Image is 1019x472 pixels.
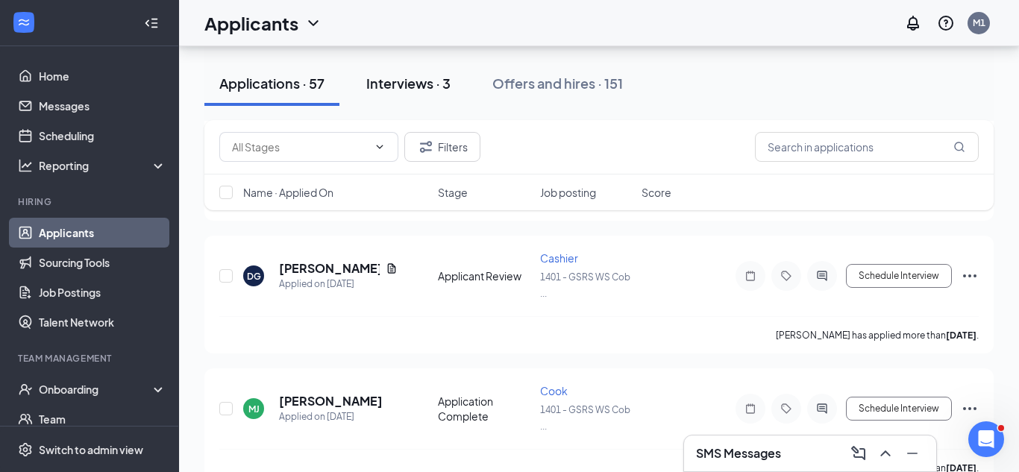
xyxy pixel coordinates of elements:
button: Schedule Interview [846,397,952,421]
svg: Settings [18,442,33,457]
span: 1401 - GSRS WS Cob ... [540,404,630,432]
svg: Ellipses [961,267,979,285]
span: Stage [438,185,468,200]
svg: Filter [417,138,435,156]
div: Interviews · 3 [366,74,451,92]
svg: WorkstreamLogo [16,15,31,30]
span: Score [642,185,671,200]
span: Cook [540,384,568,397]
a: Job Postings [39,277,166,307]
svg: ChevronDown [374,141,386,153]
svg: Document [386,262,398,274]
span: 1401 - GSRS WS Cob ... [540,271,630,299]
a: Home [39,61,166,91]
div: Applied on [DATE] [279,277,398,292]
div: M1 [973,16,985,29]
iframe: Intercom live chat [968,421,1004,457]
a: Applicants [39,218,166,248]
button: ComposeMessage [847,441,871,465]
a: Team [39,404,166,434]
b: [DATE] [946,330,976,341]
div: Onboarding [39,382,154,397]
h1: Applicants [204,10,298,36]
svg: Notifications [904,14,922,32]
div: Applicant Review [438,268,531,283]
svg: ChevronDown [304,14,322,32]
h5: [PERSON_NAME] [279,260,380,277]
svg: QuestionInfo [937,14,955,32]
svg: ActiveChat [813,403,831,415]
span: Cashier [540,251,578,265]
span: Job posting [540,185,596,200]
a: Messages [39,91,166,121]
svg: Analysis [18,158,33,173]
svg: MagnifyingGlass [953,141,965,153]
svg: Note [741,403,759,415]
h3: SMS Messages [696,445,781,462]
div: Applied on [DATE] [279,409,383,424]
button: ChevronUp [874,441,897,465]
span: Name · Applied On [243,185,333,200]
div: Reporting [39,158,167,173]
div: Switch to admin view [39,442,143,457]
svg: ComposeMessage [850,444,868,462]
a: Scheduling [39,121,166,151]
div: DG [247,270,261,283]
input: All Stages [232,139,368,155]
div: Hiring [18,195,163,208]
input: Search in applications [755,132,979,162]
p: [PERSON_NAME] has applied more than . [776,329,979,342]
button: Filter Filters [404,132,480,162]
a: Sourcing Tools [39,248,166,277]
svg: Ellipses [961,400,979,418]
div: Applications · 57 [219,74,324,92]
svg: Collapse [144,16,159,31]
h5: [PERSON_NAME] [279,393,383,409]
svg: Tag [777,403,795,415]
svg: ActiveChat [813,270,831,282]
div: MJ [248,403,260,415]
div: Offers and hires · 151 [492,74,623,92]
button: Minimize [900,441,924,465]
div: Application Complete [438,394,531,424]
svg: Tag [777,270,795,282]
svg: ChevronUp [877,444,894,462]
div: Team Management [18,352,163,365]
a: Talent Network [39,307,166,337]
button: Schedule Interview [846,264,952,288]
svg: UserCheck [18,382,33,397]
svg: Minimize [903,444,921,462]
svg: Note [741,270,759,282]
